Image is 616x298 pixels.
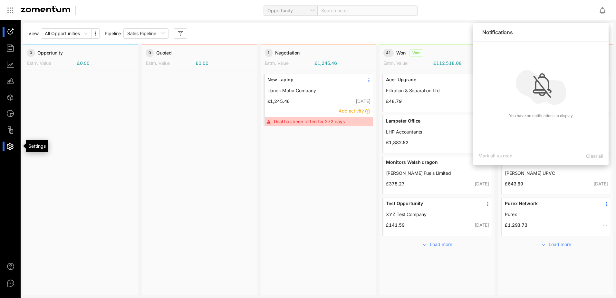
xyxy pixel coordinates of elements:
span: [DATE] [593,181,608,186]
span: [DATE] [475,181,489,186]
span: All Opportunities [45,29,87,38]
div: Lampeter OfficeLHP Accountants£1,882.52[DATE] [382,115,492,154]
div: Acer UpgradeFiltration & Separation Ltd£48.79[DATE] [382,74,492,112]
span: Deal has been rotten for 272 days [274,118,345,125]
span: Purex Network [505,200,595,207]
div: Purex NetworkPurex£1,293.73-- [501,197,611,236]
span: You have no notifications to display [509,113,573,119]
div: Notifications [599,3,609,18]
span: View [28,30,38,37]
span: £1,882.52 [383,139,409,146]
span: Mark all as read [478,153,513,160]
span: Sales Pipeline [127,29,165,38]
span: Opportunity [37,50,63,56]
button: Load more [535,239,577,249]
span: Opportunity [267,6,314,15]
span: Test Opportunity [386,200,476,207]
span: Load more [549,241,571,248]
span: Notifications [482,28,600,36]
a: Test Opportunity [386,200,476,211]
span: 0 [27,49,35,57]
span: Acer Upgrade [386,76,476,83]
a: Purex Network [505,200,595,211]
span: Estm. Value [265,60,289,66]
a: Monitors Welsh dragon [386,159,476,170]
span: £375.27 [383,181,404,187]
span: Estm. Value [383,60,407,66]
span: £1,245.46 [265,98,290,104]
span: Lampeter Office [386,118,476,124]
a: Lampeter Office [386,118,476,129]
span: 41 [383,49,394,57]
a: Acer Upgrade [386,76,476,87]
span: £0.00 [196,60,208,66]
a: LHP Accountants [386,129,476,135]
a: Filtration & Separation Ltd [386,87,476,94]
button: Load more [416,239,458,249]
span: Estm. Value [146,60,170,66]
a: XYZ Test Company [386,211,476,218]
span: Won [409,49,423,57]
div: New LaptopLlanelli Motor Company£1,245.46[DATE]Add activityDeal has been rotten for 272 days [264,74,373,126]
span: £643.69 [502,181,523,187]
span: £141.59 [383,222,404,228]
span: -- [602,222,608,228]
span: [DATE] [475,222,489,228]
span: £112,518.08 [433,60,461,66]
a: Purex [505,211,595,218]
div: Settings [26,140,48,152]
img: Zomentum Logo [21,6,70,12]
span: New Laptop [267,76,358,83]
a: [PERSON_NAME] UPVC [505,170,595,176]
span: 1 [265,49,273,57]
span: [DATE] [356,98,370,104]
span: Clear all [586,153,603,159]
span: Load more [430,241,452,248]
a: [PERSON_NAME] Fuels Limited [386,170,476,176]
span: £0.00 [77,60,90,66]
span: £1,293.73 [502,222,527,228]
span: £1,245.46 [314,60,337,66]
div: Test OpportunityXYZ Test Company£141.59[DATE] [382,197,492,236]
span: Add activity [339,108,364,114]
div: QBR[PERSON_NAME] UPVC£643.69[DATE] [501,156,611,195]
span: Pipeline [105,30,121,37]
span: Quoted [156,50,172,56]
span: 0 [146,49,154,57]
div: Monitors Welsh dragon[PERSON_NAME] Fuels Limited£375.27[DATE] [382,156,492,195]
span: £48.79 [383,98,401,104]
span: Estm. Value [27,60,51,66]
span: Won [396,50,406,56]
span: Monitors Welsh dragon [386,159,476,165]
a: New Laptop [267,76,358,87]
span: Negotiation [275,50,300,56]
a: Llanelli Motor Company [267,87,358,94]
